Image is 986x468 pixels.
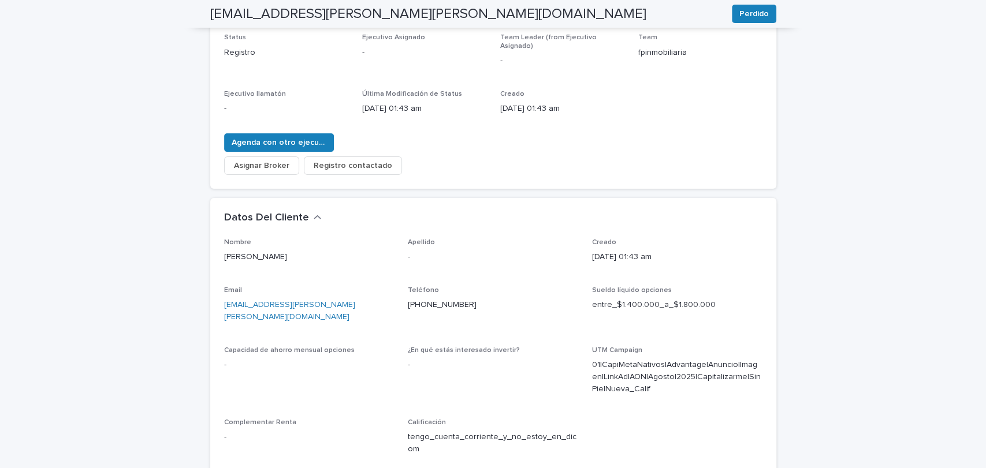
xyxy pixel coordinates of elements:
[224,431,395,443] p: -
[408,359,578,371] p: -
[592,299,762,311] p: entre_$1.400.000_a_$1.800.000
[224,91,286,98] span: Ejecutivo llamatón
[362,103,486,115] p: [DATE] 01:43 am
[224,103,348,115] p: -
[408,251,578,263] p: -
[224,34,246,41] span: Status
[224,347,355,354] span: Capacidad de ahorro mensual opciones
[408,287,439,294] span: Teléfono
[638,47,762,59] p: fpinmobiliaria
[739,8,769,20] span: Perdido
[732,5,776,23] button: Perdido
[224,251,395,263] p: [PERSON_NAME]
[304,156,402,175] button: Registro contactado
[224,301,355,321] a: [EMAIL_ADDRESS][PERSON_NAME][PERSON_NAME][DOMAIN_NAME]
[408,431,578,455] p: tengo_cuenta_corriente_y_no_estoy_en_dicom
[224,287,242,294] span: Email
[408,419,446,426] span: Calificación
[362,47,486,59] p: -
[592,287,672,294] span: Sueldo líquido opciones
[408,239,435,246] span: Apellido
[232,137,326,148] span: Agenda con otro ejecutivo
[314,160,392,171] span: Registro contactado
[408,347,520,354] span: ¿En qué estás interesado invertir?
[210,6,646,23] h2: [EMAIL_ADDRESS][PERSON_NAME][PERSON_NAME][DOMAIN_NAME]
[592,359,762,395] p: 01|CapiMetaNativos|Advantage|Anuncio|Imagen|LinkAd|AON|Agosto|2025|Capitalizarme|SinPie|Nueva_Calif
[500,91,524,98] span: Creado
[362,91,462,98] span: Última Modificación de Status
[500,55,624,67] p: -
[234,160,289,171] span: Asignar Broker
[362,34,425,41] span: Ejecutivo Asignado
[224,359,395,371] p: -
[500,34,597,49] span: Team Leader (from Ejecutivo Asignado)
[224,133,334,152] button: Agenda con otro ejecutivo
[224,239,251,246] span: Nombre
[592,347,642,354] span: UTM Campaign
[592,239,616,246] span: Creado
[408,301,477,309] a: [PHONE_NUMBER]
[224,212,322,224] button: Datos Del Cliente
[224,47,348,59] p: Registro
[224,419,296,426] span: Complementar Renta
[500,103,624,115] p: [DATE] 01:43 am
[638,34,657,41] span: Team
[592,251,762,263] p: [DATE] 01:43 am
[224,156,299,175] button: Asignar Broker
[224,212,309,224] h2: Datos Del Cliente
